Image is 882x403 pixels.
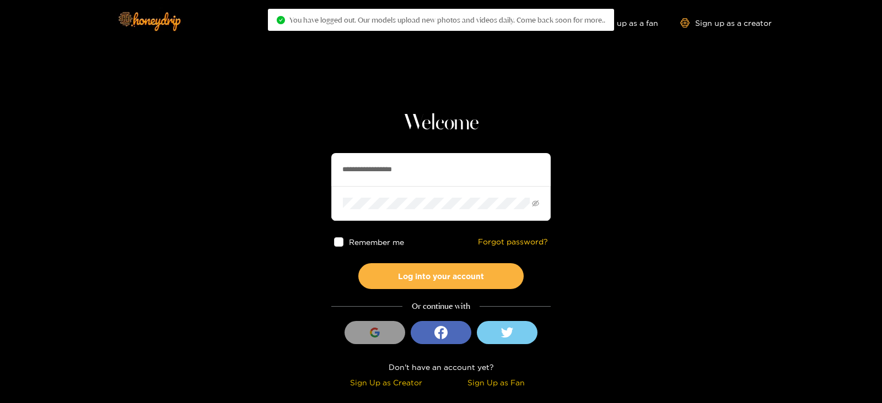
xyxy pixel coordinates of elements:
div: Don't have an account yet? [331,361,551,373]
span: check-circle [277,16,285,24]
span: eye-invisible [532,200,539,207]
a: Sign up as a fan [583,18,658,28]
a: Sign up as a creator [680,18,772,28]
a: Forgot password? [478,237,548,247]
div: Sign Up as Fan [444,376,548,389]
h1: Welcome [331,110,551,137]
span: Remember me [349,238,404,246]
div: Or continue with [331,300,551,313]
button: Log into your account [358,263,524,289]
span: You have logged out. Our models upload new photos and videos daily. Come back soon for more.. [289,15,605,24]
div: Sign Up as Creator [334,376,438,389]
